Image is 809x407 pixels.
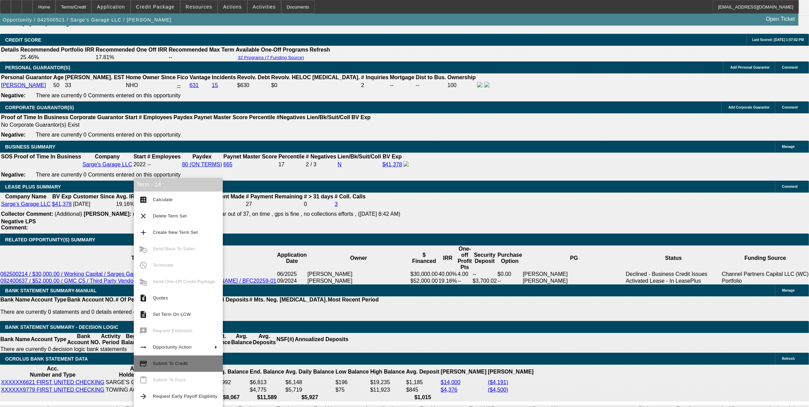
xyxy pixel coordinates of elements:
[5,37,41,43] span: CREDIT SCORE
[121,333,142,346] th: Beg. Balance
[304,201,334,208] td: 0
[246,194,303,199] b: # Payment Remaining
[488,365,534,378] th: [PERSON_NAME]
[95,46,168,53] th: Recommended One Off IRR
[214,394,249,401] th: $8,067
[134,178,223,192] div: Term - 14
[153,230,198,235] span: Create New Term Set
[115,296,148,303] th: # Of Periods
[73,194,115,199] b: Customer Since
[186,4,212,10] span: Resources
[55,211,82,217] span: (Additional)
[410,245,438,271] th: $ Financed
[5,65,70,70] span: PERSONAL GUARANTOR(S)
[438,271,457,278] td: 40.00%
[36,172,180,178] span: There are currently 0 Comments entered on this opportunity
[105,379,166,386] td: SARGE'S GARAGE LLC
[406,379,439,386] td: $1,185
[370,365,405,378] th: High Balance
[477,82,482,87] img: facebook-icon.png
[14,153,82,160] th: Proof of Time In Business
[70,114,124,120] b: Corporate Guarantor
[67,296,115,303] th: Bank Account NO.
[139,310,147,319] mat-icon: description
[752,38,804,42] span: Last Scored: [DATE] 1:57:02 PM
[83,162,132,167] a: Sarge's Garage LLC
[307,271,410,278] td: [PERSON_NAME]
[0,271,205,277] a: 062500214 / $30,000.00 / Working Capital / Sarges Garage LLC / [PERSON_NAME]
[1,365,105,378] th: Acc. Number and Type
[180,0,217,13] button: Resources
[5,324,118,330] span: Bank Statement Summary - Decision Logic
[153,361,188,366] span: Submit To Credit
[410,271,438,278] td: $30,000.00
[212,82,218,88] a: 15
[133,211,400,217] span: new deal only 5 payments made so far out of 37, on time , gps is fine , no collections efforts , ...
[194,114,248,120] b: Paynet Master Score
[285,379,335,386] td: $6,148
[223,4,242,10] span: Actions
[5,194,46,199] b: Company Name
[249,114,275,120] b: Percentile
[763,13,798,25] a: Open Ticket
[249,365,284,378] th: End. Balance
[192,154,212,159] b: Paydex
[1,122,374,128] td: No Corporate Guarantor(s) Exist
[370,379,405,386] td: $19,235
[328,296,379,303] th: Most Recent Period
[335,379,369,386] td: $196
[522,245,625,271] th: PG
[497,278,522,284] td: --
[522,278,625,284] td: [PERSON_NAME]
[271,74,360,80] b: Revolv. HELOC [MEDICAL_DATA].
[231,333,252,346] th: Avg. Balance
[728,106,770,109] span: Add Corporate Guarantor
[277,245,307,271] th: Application Date
[294,333,349,346] th: Annualized Deposits
[276,333,294,346] th: NSF(#)
[722,245,809,271] th: Funding Source
[277,114,306,120] b: #Negatives
[1,211,53,217] b: Collector Comment:
[625,278,722,284] td: Activated Lease - In LeasePlus
[306,162,336,168] div: 2 / 3
[484,82,490,87] img: linkedin-icon.png
[84,211,131,217] b: [PERSON_NAME]:
[361,82,389,89] td: 2
[223,154,277,159] b: Paynet Master Score
[5,356,88,362] span: OCROLUS BANK STATEMENT DATA
[285,365,335,378] th: Avg. Daily Balance
[416,74,446,80] b: Dist to Bus.
[201,201,245,208] td: 9
[126,74,176,80] b: Home Owner Since
[457,271,472,278] td: 4.00
[95,54,168,61] td: 17.81%
[1,132,26,138] b: Negative:
[133,154,146,159] b: Start
[190,74,211,80] b: Vantage
[390,74,415,80] b: Mortgage
[5,184,61,190] span: LEASE PLUS SUMMARY
[5,105,74,110] span: CORPORATE GUARANTOR(S)
[139,343,147,351] mat-icon: arrow_right_alt
[249,387,284,393] td: $4,775
[53,82,64,89] td: 50
[782,289,795,292] span: Manage
[406,365,439,378] th: Avg. Deposit
[214,379,249,386] td: $7,992
[133,161,146,168] td: 2022
[457,245,472,271] th: One-off Profit Pts
[153,295,168,300] span: Quotes
[126,82,176,89] td: NHO
[174,114,193,120] b: Paydex
[497,245,522,271] th: Purchase Option
[1,74,52,80] b: Personal Guarantor
[307,245,410,271] th: Owner
[177,82,181,88] a: --
[36,93,180,98] span: There are currently 0 Comments entered on this opportunity
[212,74,236,80] b: Incidents
[1,46,19,53] th: Details
[1,387,104,393] a: XXXXXX9779 FIRST UNITED CHECKING
[782,185,798,188] span: Comment
[139,228,147,237] mat-icon: add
